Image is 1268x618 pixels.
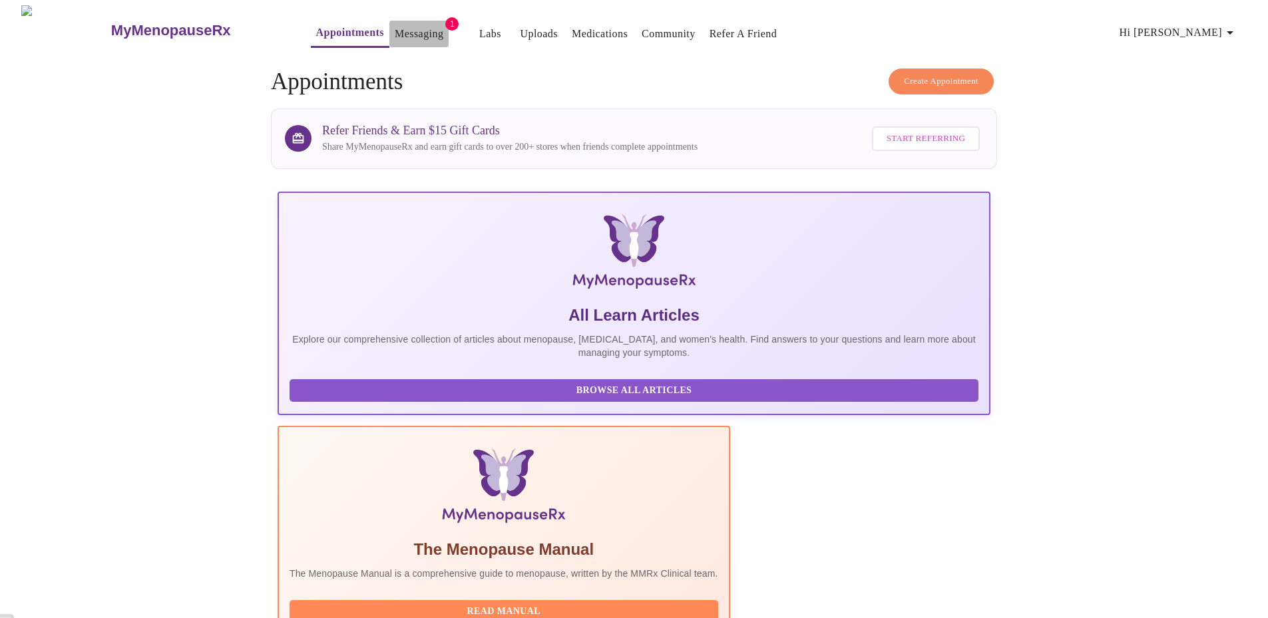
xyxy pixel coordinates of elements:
[889,69,994,94] button: Create Appointment
[1114,19,1243,46] button: Hi [PERSON_NAME]
[869,120,983,158] a: Start Referring
[872,126,980,151] button: Start Referring
[303,383,965,399] span: Browse All Articles
[290,384,982,395] a: Browse All Articles
[322,124,698,138] h3: Refer Friends & Earn $15 Gift Cards
[397,214,871,294] img: MyMenopauseRx Logo
[479,25,501,43] a: Labs
[271,69,997,95] h4: Appointments
[290,379,978,402] button: Browse All Articles
[290,605,722,616] a: Read Manual
[395,25,443,43] a: Messaging
[357,448,650,528] img: Menopause Manual
[636,21,701,47] button: Community
[111,22,231,39] h3: MyMenopauseRx
[290,567,718,580] p: The Menopause Manual is a comprehensive guide to menopause, written by the MMRx Clinical team.
[290,333,978,359] p: Explore our comprehensive collection of articles about menopause, [MEDICAL_DATA], and women's hea...
[311,19,389,48] button: Appointments
[290,305,978,326] h5: All Learn Articles
[445,17,459,31] span: 1
[520,25,558,43] a: Uploads
[389,21,449,47] button: Messaging
[1120,23,1238,42] span: Hi [PERSON_NAME]
[322,140,698,154] p: Share MyMenopauseRx and earn gift cards to over 200+ stores when friends complete appointments
[572,25,628,43] a: Medications
[566,21,633,47] button: Medications
[316,23,384,42] a: Appointments
[904,74,978,89] span: Create Appointment
[290,539,718,560] h5: The Menopause Manual
[21,5,109,55] img: MyMenopauseRx Logo
[515,21,563,47] button: Uploads
[704,21,783,47] button: Refer a Friend
[710,25,777,43] a: Refer a Friend
[642,25,696,43] a: Community
[469,21,511,47] button: Labs
[887,131,965,146] span: Start Referring
[109,7,284,54] a: MyMenopauseRx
